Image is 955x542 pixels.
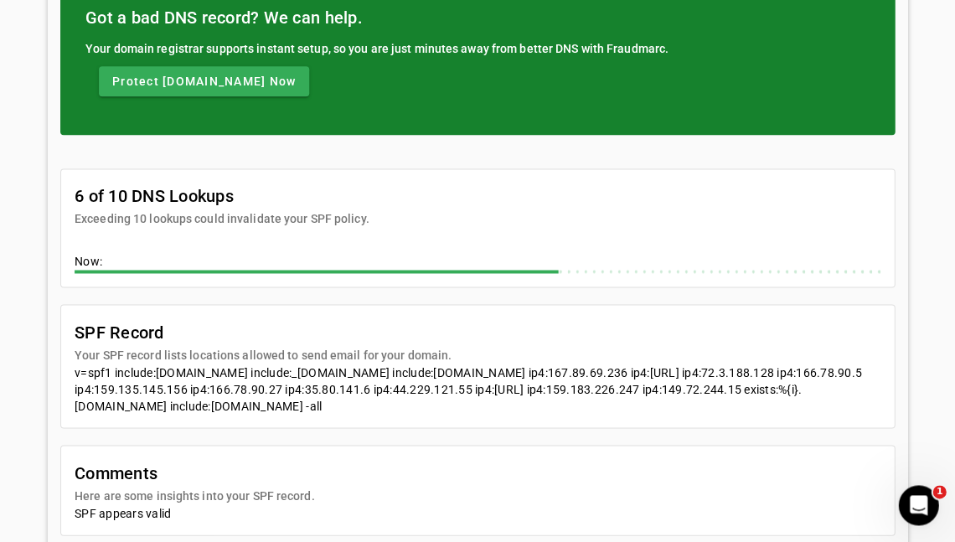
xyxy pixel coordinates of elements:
[75,209,369,228] mat-card-subtitle: Exceeding 10 lookups could invalidate your SPF policy.
[75,486,314,504] mat-card-subtitle: Here are some insights into your SPF record.
[932,485,946,498] span: 1
[112,73,296,90] span: Protect [DOMAIN_NAME] Now
[85,39,668,58] div: Your domain registrar supports instant setup, so you are just minutes away from better DNS with F...
[75,183,369,209] mat-card-title: 6 of 10 DNS Lookups
[75,253,880,273] div: Now:
[75,364,880,414] div: v=spf1 include:[DOMAIN_NAME] include:_[DOMAIN_NAME] include:[DOMAIN_NAME] ip4:167.89.69.236 ip4:[...
[75,459,314,486] mat-card-title: Comments
[99,66,309,96] button: Protect [DOMAIN_NAME] Now
[75,345,452,364] mat-card-subtitle: Your SPF record lists locations allowed to send email for your domain.
[75,318,452,345] mat-card-title: SPF Record
[898,485,938,525] iframe: Intercom live chat
[85,4,668,31] mat-card-title: Got a bad DNS record? We can help.
[75,504,880,521] div: SPF appears valid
